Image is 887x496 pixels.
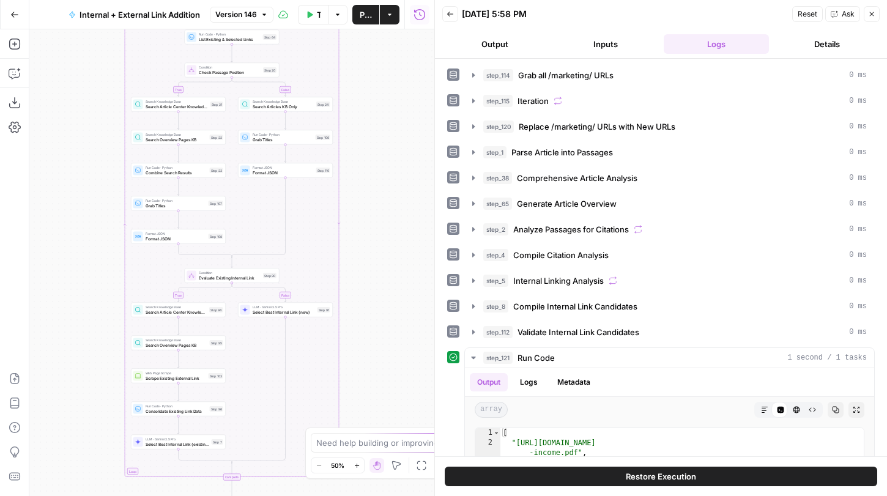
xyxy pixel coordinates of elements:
div: ConditionEvaluate Existing Internal LinkStep 90 [185,268,280,283]
span: Compile Citation Analysis [513,249,609,261]
div: Complete [185,474,280,481]
div: Step 110 [316,168,330,173]
span: Generate Article Overview [517,198,617,210]
g: Edge from step_20 to step_24 [232,78,286,97]
span: Test Workflow [317,9,321,21]
button: Output [470,373,508,391]
span: step_120 [483,120,514,133]
span: array [475,402,508,418]
button: 0 ms [465,117,874,136]
span: Condition [199,270,261,275]
button: 0 ms [465,322,874,342]
div: Step 22 [210,135,223,140]
span: Parse Article into Passages [511,146,613,158]
g: Edge from step_91 to step_90-conditional-end [232,317,286,464]
div: LLM · Gemini 2.5 ProSelect Best Internal Link (new)Step 91 [238,303,333,317]
span: Publish [360,9,372,21]
button: Details [774,34,880,54]
div: Run Code · PythonCombine Search ResultsStep 23 [131,163,226,178]
span: LLM · Gemini 2.5 Pro [253,305,315,309]
span: 0 ms [849,70,867,81]
span: Search Knowledge Base [253,99,314,104]
button: 0 ms [465,91,874,111]
span: Search Article Center Knowledge Base [146,309,207,315]
span: Validate Internal Link Candidates [518,326,639,338]
div: Step 23 [210,168,223,173]
span: Search Overview Pages KB [146,136,207,143]
span: step_114 [483,69,513,81]
g: Edge from step_108 to step_20-conditional-end [179,244,232,258]
div: Run Code · PythonGrab TitlesStep 107 [131,196,226,211]
button: Restore Execution [445,467,877,486]
span: Compile Internal Link Candidates [513,300,637,313]
div: LLM · Gemini 2.5 ProSelect Best Internal Link (existing)Step 7 [131,435,226,450]
div: 1 [475,428,500,438]
span: Format JSON [253,169,314,176]
span: 0 ms [849,224,867,235]
span: LLM · Gemini 2.5 Pro [146,437,209,442]
div: Search Knowledge BaseSearch Article Center Knowledge BaseStep 94 [131,303,226,317]
span: Run Code · Python [199,32,261,37]
button: 0 ms [465,65,874,85]
div: Step 90 [263,273,276,278]
span: Run Code · Python [146,165,207,170]
span: Restore Execution [626,470,696,483]
div: Step 91 [317,307,330,313]
span: 1 second / 1 tasks [787,352,867,363]
div: Step 64 [263,34,277,40]
span: Format JSON [146,235,206,242]
g: Edge from step_22 to step_23 [177,145,179,163]
span: step_112 [483,326,513,338]
span: 0 ms [849,95,867,106]
div: Search Knowledge BaseSearch Article Center Knowledge BaseStep 21 [131,97,226,112]
g: Edge from step_110 to step_20-conditional-end [232,178,286,258]
span: step_8 [483,300,508,313]
button: Publish [352,5,379,24]
span: Internal Linking Analysis [513,275,604,287]
span: 0 ms [849,250,867,261]
span: List Existing & Selected Links [199,36,261,42]
span: Format JSON [146,231,206,236]
g: Edge from step_21 to step_22 [177,112,179,130]
button: Inputs [553,34,659,54]
button: Reset [792,6,823,22]
span: Toggle code folding, rows 1 through 8 [493,428,500,438]
span: 50% [331,461,344,470]
button: 0 ms [465,220,874,239]
span: Run Code · Python [146,404,207,409]
span: Search Knowledge Base [146,338,207,342]
div: Step 107 [209,201,223,206]
div: ConditionCheck Passage PositionStep 20 [185,63,280,78]
span: 0 ms [849,198,867,209]
button: 0 ms [465,297,874,316]
span: Search Article Center Knowledge Base [146,103,208,109]
span: Iteration [518,95,549,107]
span: 0 ms [849,147,867,158]
div: Run Code · PythonGrab TitlesStep 106 [238,130,333,145]
span: Select Best Internal Link (existing) [146,441,209,447]
span: 0 ms [849,121,867,132]
div: Complete [223,474,241,481]
div: Web Page ScrapeScrape Existing External LinkStep 103 [131,369,226,383]
g: Edge from step_24 to step_106 [284,112,286,130]
span: Check Passage Position [199,69,261,75]
span: step_115 [483,95,513,107]
button: 0 ms [465,271,874,291]
div: Step 94 [209,307,223,313]
button: Output [442,34,548,54]
span: Format JSON [253,165,314,170]
span: step_2 [483,223,508,235]
span: Search Knowledge Base [146,99,208,104]
g: Edge from step_23 to step_107 [177,178,179,196]
g: Edge from step_7 to step_90-conditional-end [179,450,232,464]
span: step_65 [483,198,512,210]
g: Edge from step_20-conditional-end to step_90 [231,256,233,268]
span: step_1 [483,146,507,158]
div: Search Knowledge BaseSearch Overview Pages KBStep 22 [131,130,226,145]
div: Step 96 [210,406,223,412]
g: Edge from step_20 to step_21 [177,78,232,97]
span: step_5 [483,275,508,287]
span: Analyze Passages for Citations [513,223,629,235]
div: Step 108 [209,234,223,239]
span: 0 ms [849,301,867,312]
